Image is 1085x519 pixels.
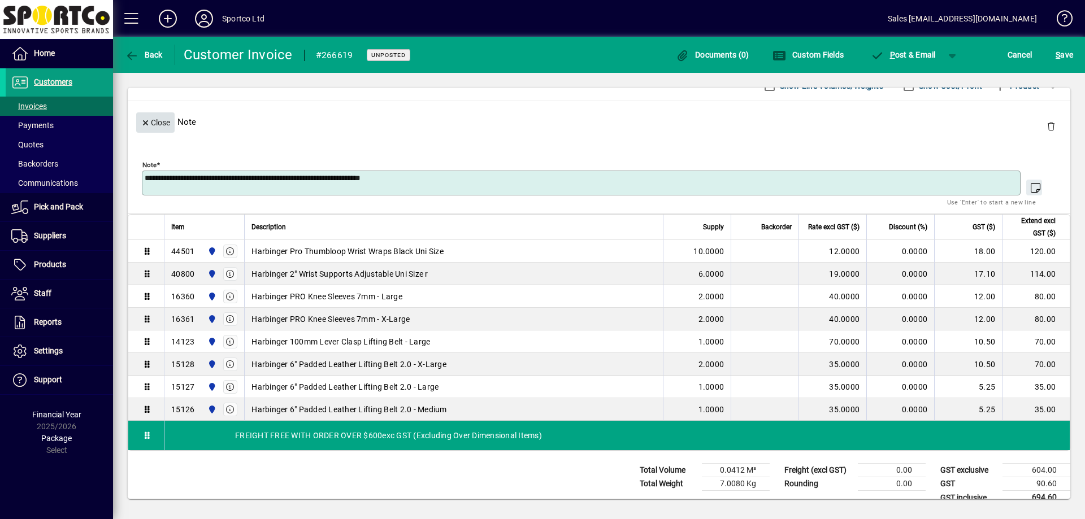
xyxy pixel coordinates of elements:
[251,291,402,302] span: Harbinger PRO Knee Sleeves 7mm - Large
[1002,464,1070,477] td: 604.00
[935,491,1002,505] td: GST inclusive
[890,50,895,59] span: P
[634,464,702,477] td: Total Volume
[698,381,724,392] span: 1.0000
[184,46,293,64] div: Customer Invoice
[222,10,264,28] div: Sportco Ltd
[698,336,724,347] span: 1.0000
[6,337,113,365] a: Settings
[779,477,858,491] td: Rounding
[34,346,63,355] span: Settings
[1008,46,1032,64] span: Cancel
[1048,2,1071,39] a: Knowledge Base
[205,290,218,303] span: Sportco Ltd Warehouse
[1002,491,1070,505] td: 694.60
[251,359,446,370] span: Harbinger 6" Padded Leather Lifting Belt 2.0 - X-Large
[934,285,1002,308] td: 12.00
[634,477,702,491] td: Total Weight
[205,381,218,393] span: Sportco Ltd Warehouse
[125,50,163,59] span: Back
[934,376,1002,398] td: 5.25
[866,308,934,330] td: 0.0000
[133,117,177,127] app-page-header-button: Close
[866,263,934,285] td: 0.0000
[171,359,194,370] div: 15128
[150,8,186,29] button: Add
[34,231,66,240] span: Suppliers
[866,240,934,263] td: 0.0000
[703,221,724,233] span: Supply
[171,404,194,415] div: 15126
[698,359,724,370] span: 2.0000
[11,121,54,130] span: Payments
[41,434,72,443] span: Package
[32,410,81,419] span: Financial Year
[770,45,847,65] button: Custom Fields
[888,10,1037,28] div: Sales [EMAIL_ADDRESS][DOMAIN_NAME]
[164,421,1070,450] div: FREIGHT FREE WITH ORDER OVER $600exc GST (Excluding Over Dimensional Items)
[698,404,724,415] span: 1.0000
[808,221,860,233] span: Rate excl GST ($)
[205,268,218,280] span: Sportco Ltd Warehouse
[205,358,218,370] span: Sportco Ltd Warehouse
[889,221,927,233] span: Discount (%)
[779,464,858,477] td: Freight (excl GST)
[6,135,113,154] a: Quotes
[128,101,1070,142] div: Note
[1038,112,1065,139] button: Delete
[11,178,78,187] span: Communications
[935,477,1002,491] td: GST
[1038,121,1065,131] app-page-header-button: Delete
[676,50,749,59] span: Documents (0)
[171,246,194,257] div: 44501
[866,330,934,353] td: 0.0000
[1002,308,1070,330] td: 80.00
[693,246,724,257] span: 10.0000
[141,114,170,132] span: Close
[1002,330,1070,353] td: 70.00
[1056,50,1060,59] span: S
[702,477,770,491] td: 7.0080 Kg
[6,366,113,394] a: Support
[806,404,860,415] div: 35.0000
[947,195,1036,208] mat-hint: Use 'Enter' to start a new line
[1002,353,1070,376] td: 70.00
[935,464,1002,477] td: GST exclusive
[11,102,47,111] span: Invoices
[1002,376,1070,398] td: 35.00
[205,403,218,416] span: Sportco Ltd Warehouse
[34,260,66,269] span: Products
[6,173,113,193] a: Communications
[6,222,113,250] a: Suppliers
[698,268,724,280] span: 6.0000
[136,112,175,133] button: Close
[1056,46,1073,64] span: ave
[6,97,113,116] a: Invoices
[806,268,860,280] div: 19.0000
[934,398,1002,421] td: 5.25
[698,291,724,302] span: 2.0000
[1002,477,1070,491] td: 90.60
[11,159,58,168] span: Backorders
[34,77,72,86] span: Customers
[973,221,995,233] span: GST ($)
[806,246,860,257] div: 12.0000
[371,51,406,59] span: Unposted
[205,313,218,325] span: Sportco Ltd Warehouse
[251,404,446,415] span: Harbinger 6" Padded Leather Lifting Belt 2.0 - Medium
[251,268,428,280] span: Harbinger 2" Wrist Supports Adjustable Uni Size r
[806,336,860,347] div: 70.0000
[1053,45,1076,65] button: Save
[934,263,1002,285] td: 17.10
[866,376,934,398] td: 0.0000
[6,251,113,279] a: Products
[34,202,83,211] span: Pick and Pack
[988,76,1045,96] button: Product
[171,291,194,302] div: 16360
[34,49,55,58] span: Home
[934,353,1002,376] td: 10.50
[6,116,113,135] a: Payments
[142,161,157,169] mat-label: Note
[6,308,113,337] a: Reports
[171,381,194,392] div: 15127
